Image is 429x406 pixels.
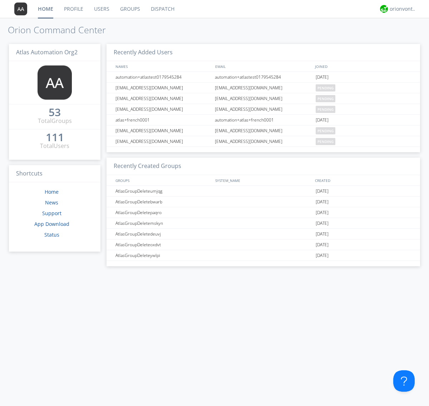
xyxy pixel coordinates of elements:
a: AtlasGroupDeleteoxdvt[DATE] [107,239,420,250]
div: AtlasGroupDeleteoxdvt [114,239,213,250]
span: pending [316,127,335,134]
span: pending [316,138,335,145]
a: atlas+french0001automation+atlas+french0001[DATE] [107,115,420,125]
div: 111 [46,134,64,141]
div: NAMES [114,61,212,71]
div: [EMAIL_ADDRESS][DOMAIN_NAME] [213,125,314,136]
div: atlas+french0001 [114,115,213,125]
a: News [45,199,58,206]
div: AtlasGroupDeletemskyn [114,218,213,228]
iframe: Toggle Customer Support [393,370,415,392]
span: [DATE] [316,115,329,125]
div: AtlasGroupDeletepaqro [114,207,213,218]
a: [EMAIL_ADDRESS][DOMAIN_NAME][EMAIL_ADDRESS][DOMAIN_NAME]pending [107,104,420,115]
div: [EMAIL_ADDRESS][DOMAIN_NAME] [114,93,213,104]
span: [DATE] [316,218,329,229]
span: [DATE] [316,250,329,261]
div: EMAIL [213,61,313,71]
img: 29d36aed6fa347d5a1537e7736e6aa13 [380,5,388,13]
a: [EMAIL_ADDRESS][DOMAIN_NAME][EMAIL_ADDRESS][DOMAIN_NAME]pending [107,93,420,104]
div: Total Users [40,142,69,150]
a: [EMAIL_ADDRESS][DOMAIN_NAME][EMAIL_ADDRESS][DOMAIN_NAME]pending [107,136,420,147]
div: Total Groups [38,117,72,125]
div: [EMAIL_ADDRESS][DOMAIN_NAME] [213,104,314,114]
a: [EMAIL_ADDRESS][DOMAIN_NAME][EMAIL_ADDRESS][DOMAIN_NAME]pending [107,83,420,93]
a: App Download [34,221,69,227]
div: AtlasGroupDeletebwarb [114,197,213,207]
div: [EMAIL_ADDRESS][DOMAIN_NAME] [114,125,213,136]
span: [DATE] [316,229,329,239]
div: orionvontas+atlas+automation+org2 [390,5,416,13]
a: AtlasGroupDeleteywlpi[DATE] [107,250,420,261]
div: GROUPS [114,175,212,185]
a: Support [42,210,61,217]
div: automation+atlastest0179545284 [114,72,213,82]
a: Status [44,231,59,238]
img: 373638.png [14,3,27,15]
div: 53 [49,109,61,116]
div: CREATED [313,175,413,185]
a: AtlasGroupDeletepaqro[DATE] [107,207,420,218]
img: 373638.png [38,65,72,100]
div: AtlasGroupDeletedeuvj [114,229,213,239]
div: automation+atlas+french0001 [213,115,314,125]
div: automation+atlastest0179545284 [213,72,314,82]
a: [EMAIL_ADDRESS][DOMAIN_NAME][EMAIL_ADDRESS][DOMAIN_NAME]pending [107,125,420,136]
a: AtlasGroupDeletemskyn[DATE] [107,218,420,229]
h3: Recently Created Groups [107,158,420,175]
span: [DATE] [316,239,329,250]
span: pending [316,84,335,91]
span: [DATE] [316,207,329,218]
a: 53 [49,109,61,117]
div: [EMAIL_ADDRESS][DOMAIN_NAME] [114,104,213,114]
span: pending [316,95,335,102]
a: automation+atlastest0179545284automation+atlastest0179545284[DATE] [107,72,420,83]
a: AtlasGroupDeletedeuvj[DATE] [107,229,420,239]
span: [DATE] [316,186,329,197]
a: Home [45,188,59,195]
div: [EMAIL_ADDRESS][DOMAIN_NAME] [213,136,314,147]
div: JOINED [313,61,413,71]
div: [EMAIL_ADDRESS][DOMAIN_NAME] [114,136,213,147]
a: 111 [46,134,64,142]
span: [DATE] [316,197,329,207]
div: [EMAIL_ADDRESS][DOMAIN_NAME] [213,83,314,93]
div: AtlasGroupDeleteywlpi [114,250,213,261]
a: AtlasGroupDeletebwarb[DATE] [107,197,420,207]
div: [EMAIL_ADDRESS][DOMAIN_NAME] [114,83,213,93]
a: AtlasGroupDeleteumjqg[DATE] [107,186,420,197]
div: SYSTEM_NAME [213,175,313,185]
span: [DATE] [316,72,329,83]
div: AtlasGroupDeleteumjqg [114,186,213,196]
div: [EMAIL_ADDRESS][DOMAIN_NAME] [213,93,314,104]
h3: Recently Added Users [107,44,420,61]
span: pending [316,106,335,113]
span: Atlas Automation Org2 [16,48,78,56]
h3: Shortcuts [9,165,100,183]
